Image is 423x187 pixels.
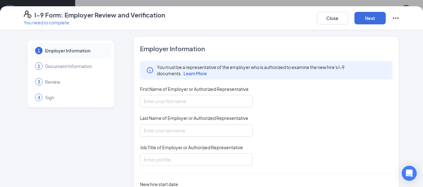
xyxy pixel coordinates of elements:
[183,71,207,76] span: Learn More
[140,153,253,166] input: Enter job title
[45,63,105,69] span: Document Information
[38,47,40,54] span: 1
[45,79,105,85] span: Review
[24,19,165,26] p: You need to complete
[140,115,248,121] span: Last Name of Employer or Authorized Representative
[34,11,165,19] h4: I-9 Form: Employer Review and Verification
[392,14,400,22] svg: Ellipses
[140,144,243,150] span: Job Title of Employer or Authorized Representative
[38,63,40,69] span: 2
[182,71,207,76] a: Learn More
[140,124,253,137] input: Enter your last name
[157,64,387,76] span: You must be a representative of the employer who is authorized to examine the new hire's I-9 docu...
[140,95,253,107] input: Enter your first name
[24,11,31,18] svg: FormI9EVerifyIcon
[146,66,154,74] svg: Info
[402,166,417,181] div: Open Intercom Messenger
[38,79,40,85] span: 3
[140,86,249,92] span: First Name of Employer or Authorized Representative
[354,12,386,24] button: Next
[38,94,40,101] span: 4
[45,94,105,101] span: Sign
[140,44,393,53] span: Employer Information
[45,47,105,54] span: Employer Information
[317,12,348,24] button: Close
